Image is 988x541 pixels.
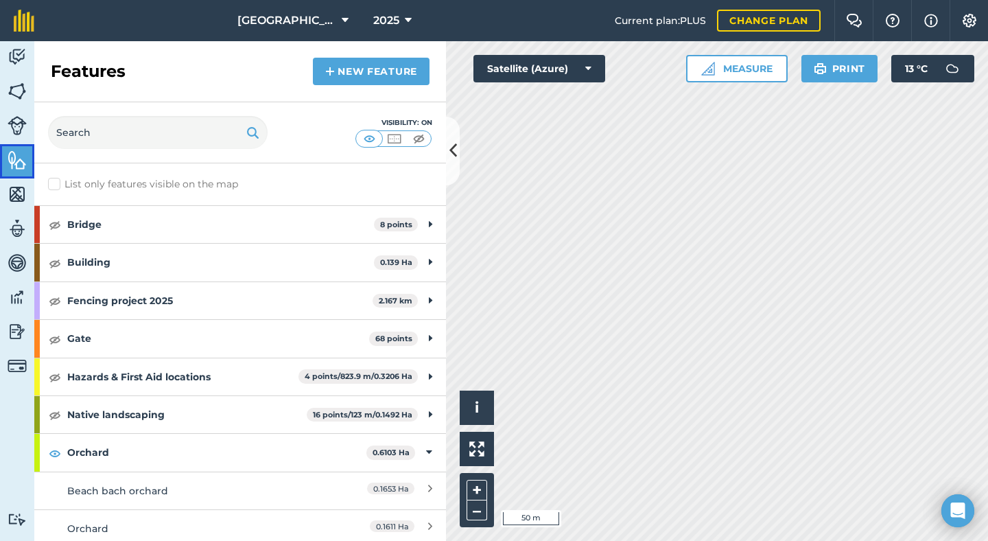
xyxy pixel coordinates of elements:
[49,406,61,423] img: svg+xml;base64,PHN2ZyB4bWxucz0iaHR0cDovL3d3dy53My5vcmcvMjAwMC9zdmciIHdpZHRoPSIxOCIgaGVpZ2h0PSIyNC...
[473,55,605,82] button: Satellite (Azure)
[941,494,974,527] div: Open Intercom Messenger
[8,116,27,135] img: svg+xml;base64,PD94bWwgdmVyc2lvbj0iMS4wIiBlbmNvZGluZz0idXRmLTgiPz4KPCEtLSBHZW5lcmF0b3I6IEFkb2JlIE...
[8,150,27,170] img: svg+xml;base64,PHN2ZyB4bWxucz0iaHR0cDovL3d3dy53My5vcmcvMjAwMC9zdmciIHdpZHRoPSI1NiIgaGVpZ2h0PSI2MC...
[34,206,446,243] div: Bridge8 points
[961,14,978,27] img: A cog icon
[34,396,446,433] div: Native landscaping16 points/123 m/0.1492 Ha
[8,184,27,205] img: svg+xml;base64,PHN2ZyB4bWxucz0iaHR0cDovL3d3dy53My5vcmcvMjAwMC9zdmciIHdpZHRoPSI1NiIgaGVpZ2h0PSI2MC...
[51,60,126,82] h2: Features
[701,62,715,76] img: Ruler icon
[884,14,901,27] img: A question mark icon
[67,320,369,357] strong: Gate
[67,396,307,433] strong: Native landscaping
[34,320,446,357] div: Gate68 points
[373,448,410,457] strong: 0.6103 Ha
[8,321,27,342] img: svg+xml;base64,PD94bWwgdmVyc2lvbj0iMS4wIiBlbmNvZGluZz0idXRmLTgiPz4KPCEtLSBHZW5lcmF0b3I6IEFkb2JlIE...
[379,296,412,306] strong: 2.167 km
[8,253,27,273] img: svg+xml;base64,PD94bWwgdmVyc2lvbj0iMS4wIiBlbmNvZGluZz0idXRmLTgiPz4KPCEtLSBHZW5lcmF0b3I6IEFkb2JlIE...
[361,132,378,146] img: svg+xml;base64,PHN2ZyB4bWxucz0iaHR0cDovL3d3dy53My5vcmcvMjAwMC9zdmciIHdpZHRoPSI1MCIgaGVpZ2h0PSI0MC...
[475,399,479,416] span: i
[686,55,788,82] button: Measure
[67,483,311,498] div: Beach bach orchard
[305,371,412,381] strong: 4 points / 823.9 m / 0.3206 Ha
[375,334,412,343] strong: 68 points
[34,472,446,509] a: Beach bach orchard0.1653 Ha
[8,47,27,67] img: svg+xml;base64,PD94bWwgdmVyc2lvbj0iMS4wIiBlbmNvZGluZz0idXRmLTgiPz4KPCEtLSBHZW5lcmF0b3I6IEFkb2JlIE...
[386,132,403,146] img: svg+xml;base64,PHN2ZyB4bWxucz0iaHR0cDovL3d3dy53My5vcmcvMjAwMC9zdmciIHdpZHRoPSI1MCIgaGVpZ2h0PSI0MC...
[313,410,412,419] strong: 16 points / 123 m / 0.1492 Ha
[49,331,61,347] img: svg+xml;base64,PHN2ZyB4bWxucz0iaHR0cDovL3d3dy53My5vcmcvMjAwMC9zdmciIHdpZHRoPSIxOCIgaGVpZ2h0PSIyNC...
[939,55,966,82] img: svg+xml;base64,PD94bWwgdmVyc2lvbj0iMS4wIiBlbmNvZGluZz0idXRmLTgiPz4KPCEtLSBHZW5lcmF0b3I6IEFkb2JlIE...
[67,244,374,281] strong: Building
[410,132,427,146] img: svg+xml;base64,PHN2ZyB4bWxucz0iaHR0cDovL3d3dy53My5vcmcvMjAwMC9zdmciIHdpZHRoPSI1MCIgaGVpZ2h0PSI0MC...
[67,206,374,243] strong: Bridge
[367,483,414,494] span: 0.1653 Ha
[325,63,335,80] img: svg+xml;base64,PHN2ZyB4bWxucz0iaHR0cDovL3d3dy53My5vcmcvMjAwMC9zdmciIHdpZHRoPSIxNCIgaGVpZ2h0PSIyNC...
[615,13,706,28] span: Current plan : PLUS
[49,292,61,309] img: svg+xml;base64,PHN2ZyB4bWxucz0iaHR0cDovL3d3dy53My5vcmcvMjAwMC9zdmciIHdpZHRoPSIxOCIgaGVpZ2h0PSIyNC...
[34,282,446,319] div: Fencing project 20252.167 km
[237,12,336,29] span: [GEOGRAPHIC_DATA]
[246,124,259,141] img: svg+xml;base64,PHN2ZyB4bWxucz0iaHR0cDovL3d3dy53My5vcmcvMjAwMC9zdmciIHdpZHRoPSIxOSIgaGVpZ2h0PSIyNC...
[801,55,878,82] button: Print
[467,480,487,500] button: +
[67,358,298,395] strong: Hazards & First Aid locations
[905,55,928,82] span: 13 ° C
[34,434,446,471] div: Orchard0.6103 Ha
[814,60,827,77] img: svg+xml;base64,PHN2ZyB4bWxucz0iaHR0cDovL3d3dy53My5vcmcvMjAwMC9zdmciIHdpZHRoPSIxOSIgaGVpZ2h0PSIyNC...
[313,58,430,85] a: New feature
[846,14,862,27] img: Two speech bubbles overlapping with the left bubble in the forefront
[67,434,366,471] strong: Orchard
[8,218,27,239] img: svg+xml;base64,PD94bWwgdmVyc2lvbj0iMS4wIiBlbmNvZGluZz0idXRmLTgiPz4KPCEtLSBHZW5lcmF0b3I6IEFkb2JlIE...
[48,177,238,192] label: List only features visible on the map
[8,287,27,308] img: svg+xml;base64,PD94bWwgdmVyc2lvbj0iMS4wIiBlbmNvZGluZz0idXRmLTgiPz4KPCEtLSBHZW5lcmF0b3I6IEFkb2JlIE...
[924,12,938,29] img: svg+xml;base64,PHN2ZyB4bWxucz0iaHR0cDovL3d3dy53My5vcmcvMjAwMC9zdmciIHdpZHRoPSIxNyIgaGVpZ2h0PSIxNy...
[34,244,446,281] div: Building0.139 Ha
[460,391,494,425] button: i
[8,356,27,376] img: svg+xml;base64,PD94bWwgdmVyc2lvbj0iMS4wIiBlbmNvZGluZz0idXRmLTgiPz4KPCEtLSBHZW5lcmF0b3I6IEFkb2JlIE...
[67,521,311,536] div: Orchard
[49,255,61,271] img: svg+xml;base64,PHN2ZyB4bWxucz0iaHR0cDovL3d3dy53My5vcmcvMjAwMC9zdmciIHdpZHRoPSIxOCIgaGVpZ2h0PSIyNC...
[49,369,61,385] img: svg+xml;base64,PHN2ZyB4bWxucz0iaHR0cDovL3d3dy53My5vcmcvMjAwMC9zdmciIHdpZHRoPSIxOCIgaGVpZ2h0PSIyNC...
[67,282,373,319] strong: Fencing project 2025
[14,10,34,32] img: fieldmargin Logo
[469,441,484,457] img: Four arrows, one pointing top left, one top right, one bottom right and the last bottom left
[717,10,821,32] a: Change plan
[355,117,432,128] div: Visibility: On
[49,216,61,233] img: svg+xml;base64,PHN2ZyB4bWxucz0iaHR0cDovL3d3dy53My5vcmcvMjAwMC9zdmciIHdpZHRoPSIxOCIgaGVpZ2h0PSIyNC...
[380,220,412,229] strong: 8 points
[891,55,974,82] button: 13 °C
[8,513,27,526] img: svg+xml;base64,PD94bWwgdmVyc2lvbj0iMS4wIiBlbmNvZGluZz0idXRmLTgiPz4KPCEtLSBHZW5lcmF0b3I6IEFkb2JlIE...
[8,81,27,102] img: svg+xml;base64,PHN2ZyB4bWxucz0iaHR0cDovL3d3dy53My5vcmcvMjAwMC9zdmciIHdpZHRoPSI1NiIgaGVpZ2h0PSI2MC...
[380,257,412,267] strong: 0.139 Ha
[467,500,487,520] button: –
[370,520,414,532] span: 0.1611 Ha
[34,358,446,395] div: Hazards & First Aid locations4 points/823.9 m/0.3206 Ha
[49,445,61,461] img: svg+xml;base64,PHN2ZyB4bWxucz0iaHR0cDovL3d3dy53My5vcmcvMjAwMC9zdmciIHdpZHRoPSIxOCIgaGVpZ2h0PSIyNC...
[48,116,268,149] input: Search
[373,12,399,29] span: 2025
